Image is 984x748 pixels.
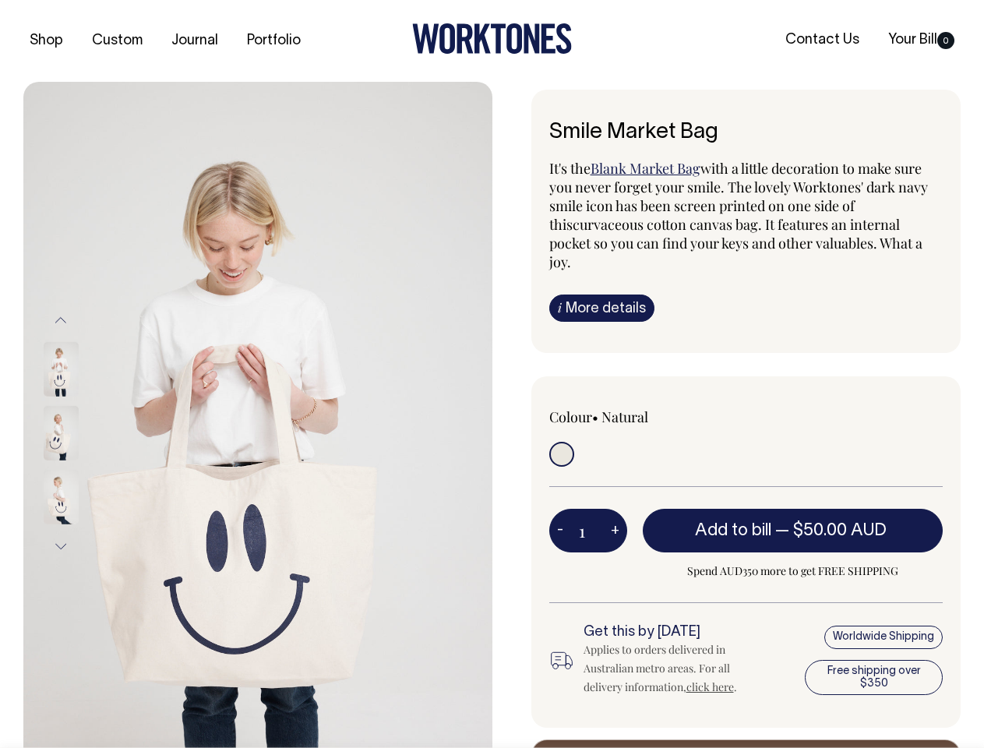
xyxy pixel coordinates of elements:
span: curvaceous cotton canvas bag. It features an internal pocket so you can find your keys and other ... [549,215,922,271]
a: click here [686,679,734,694]
img: Smile Market Bag [44,342,79,397]
img: Smile Market Bag [44,470,79,524]
span: • [592,408,598,426]
h6: Smile Market Bag [549,121,943,145]
span: 0 [937,32,954,49]
span: — [775,523,891,538]
a: Portfolio [241,28,307,54]
span: Add to bill [695,523,771,538]
label: Natural [601,408,648,426]
div: Applies to orders delivered in Australian metro areas. For all delivery information, . [584,640,764,697]
p: It's the with a little decoration to make sure you never forget your smile. The lovely Worktones'... [549,159,943,271]
button: + [603,515,627,546]
a: Custom [86,28,149,54]
a: Your Bill0 [882,27,961,53]
div: Colour [549,408,707,426]
a: Blank Market Bag [591,159,700,178]
button: Previous [49,302,72,337]
h6: Get this by [DATE] [584,625,764,640]
img: Smile Market Bag [44,406,79,460]
button: - [549,515,571,546]
span: Spend AUD350 more to get FREE SHIPPING [643,562,943,580]
a: Contact Us [779,27,866,53]
span: i [558,299,562,316]
a: Shop [23,28,69,54]
button: Add to bill —$50.00 AUD [643,509,943,552]
span: $50.00 AUD [793,523,887,538]
a: iMore details [549,295,654,322]
button: Next [49,529,72,564]
a: Journal [165,28,224,54]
